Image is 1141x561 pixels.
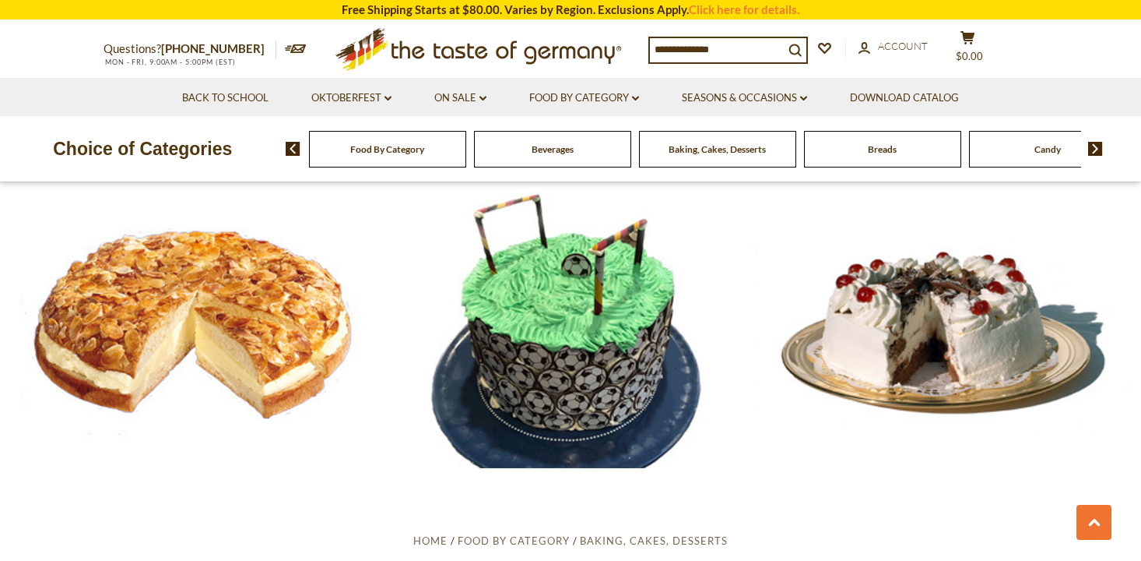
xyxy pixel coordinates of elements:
p: Questions? [104,39,276,59]
span: $0.00 [956,50,983,62]
a: Account [858,38,928,55]
img: previous arrow [286,142,300,156]
a: Click here for details. [689,2,799,16]
a: Oktoberfest [311,90,391,107]
span: MON - FRI, 9:00AM - 5:00PM (EST) [104,58,236,66]
a: [PHONE_NUMBER] [161,41,265,55]
a: Food By Category [350,143,424,155]
a: Seasons & Occasions [682,90,807,107]
a: Baking, Cakes, Desserts [669,143,766,155]
a: Food By Category [458,535,570,547]
a: Beverages [532,143,574,155]
a: Candy [1034,143,1061,155]
button: $0.00 [944,30,991,69]
a: Food By Category [529,90,639,107]
a: Back to School [182,90,269,107]
a: Baking, Cakes, Desserts [580,535,728,547]
img: next arrow [1088,142,1103,156]
a: Download Catalog [850,90,959,107]
a: On Sale [434,90,486,107]
a: Breads [868,143,897,155]
span: Account [878,40,928,52]
a: Home [413,535,448,547]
